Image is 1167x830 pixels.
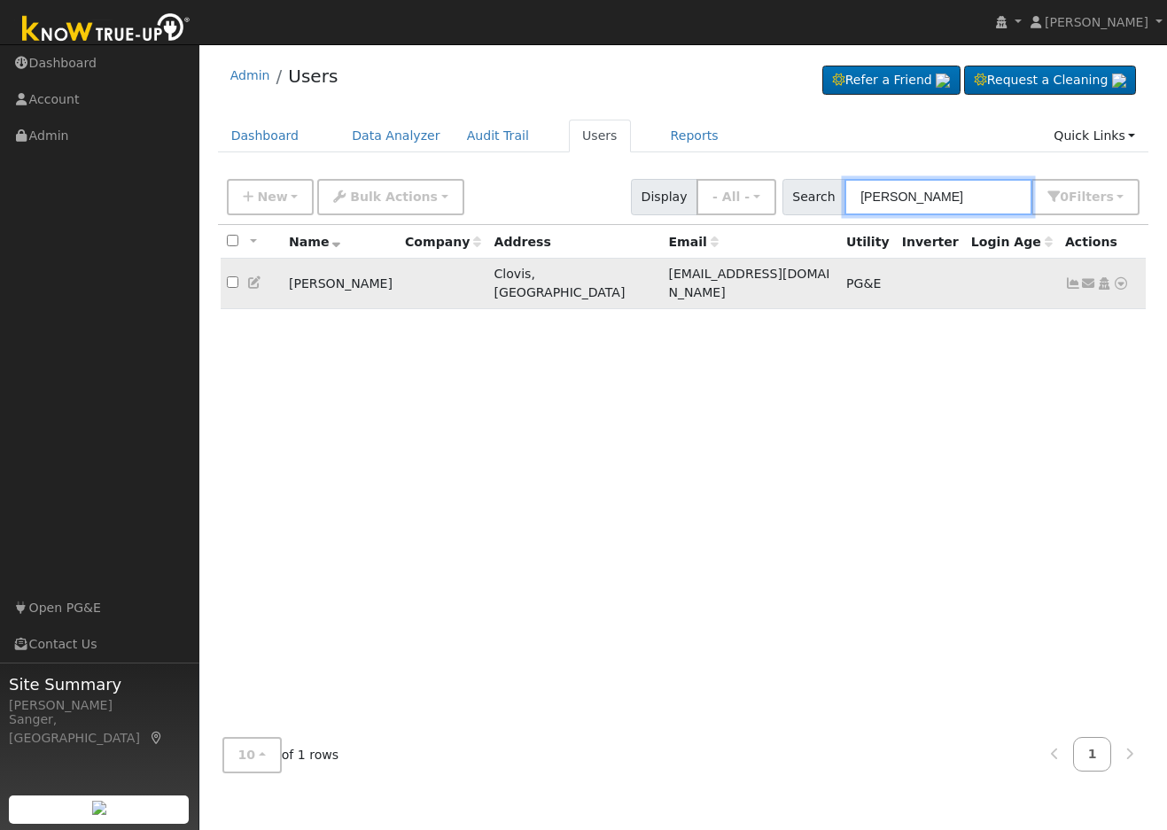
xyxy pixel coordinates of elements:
a: Admin [230,68,270,82]
button: 10 [222,737,282,773]
span: 10 [238,748,256,762]
td: [PERSON_NAME] [283,259,399,309]
a: Quick Links [1040,120,1148,152]
button: New [227,179,315,215]
button: 0Filters [1031,179,1140,215]
a: Edit User [247,275,263,290]
a: Data Analyzer [338,120,454,152]
img: Know True-Up [13,10,199,50]
span: Bulk Actions [350,190,438,204]
td: Clovis, [GEOGRAPHIC_DATA] [487,259,662,309]
input: Search [844,179,1032,215]
span: [PERSON_NAME] [1045,15,1148,29]
img: retrieve [1112,74,1126,88]
a: drarmenta72@yahoo.com [1081,275,1097,293]
a: Reports [657,120,732,152]
a: Other actions [1113,275,1129,293]
img: retrieve [92,801,106,815]
a: Users [288,66,338,87]
span: Site Summary [9,672,190,696]
a: Refer a Friend [822,66,961,96]
span: Company name [405,235,481,249]
a: Users [569,120,631,152]
span: of 1 rows [222,737,339,773]
div: Address [494,233,657,252]
img: retrieve [936,74,950,88]
a: 1 [1073,737,1112,772]
span: PG&E [846,276,881,291]
a: Dashboard [218,120,313,152]
div: [PERSON_NAME] [9,696,190,715]
span: Name [289,235,341,249]
span: Filter [1069,190,1114,204]
a: Request a Cleaning [964,66,1136,96]
span: New [257,190,287,204]
div: Actions [1065,233,1140,252]
div: Inverter [902,233,959,252]
a: Map [149,731,165,745]
button: Bulk Actions [317,179,463,215]
div: Sanger, [GEOGRAPHIC_DATA] [9,710,190,748]
div: Utility [846,233,890,252]
a: Audit Trail [454,120,542,152]
span: Days since last login [971,235,1053,249]
span: s [1106,190,1113,204]
span: [EMAIL_ADDRESS][DOMAIN_NAME] [668,267,829,299]
button: - All - [696,179,776,215]
span: Search [782,179,845,215]
a: Login As [1096,276,1112,291]
a: Show Graph [1065,276,1081,291]
span: Display [631,179,697,215]
span: Email [668,235,718,249]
